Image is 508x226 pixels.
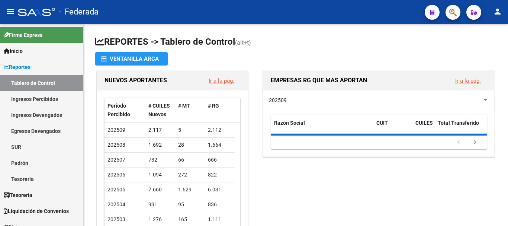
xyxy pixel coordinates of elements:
span: 202505 [107,187,125,192]
span: Firma Express [4,31,42,39]
span: CUIT [376,120,388,126]
div: 7.660 [148,185,172,194]
datatable-header-cell: CUIT [373,115,412,140]
div: 1.094 [148,171,172,179]
button: Ventanilla ARCA [95,52,168,66]
div: 95 [178,200,202,209]
span: (alt+t) [235,39,251,46]
div: 732 [148,156,172,164]
span: EMPRESAS RG QUE MAS APORTAN [271,77,367,84]
span: Tesorería [4,191,32,199]
span: Liquidación de Convenios [4,207,69,215]
mat-icon: menu [6,7,15,16]
iframe: Intercom live chat [483,201,501,219]
span: Reportes [4,63,30,71]
div: 2.112 [208,126,232,134]
div: 666 [208,156,232,164]
a: Ir a la pág. [455,77,481,84]
span: Total Transferido [438,120,479,126]
span: 202509 [107,127,125,133]
span: 202506 [107,172,125,178]
div: 1.111 [208,215,232,224]
datatable-header-cell: # CUILES Nuevos [145,98,175,122]
button: Ir a la pág. [203,74,240,87]
datatable-header-cell: Razón Social [271,115,373,140]
a: go to next page [468,139,482,147]
span: 202504 [107,201,125,207]
span: NUEVOS APORTANTES [105,77,167,84]
mat-icon: person [493,7,502,16]
span: 202503 [107,216,125,222]
div: 1.664 [208,141,232,149]
div: 272 [178,171,202,179]
datatable-header-cell: CUILES [412,115,435,140]
div: 1.276 [148,215,172,224]
datatable-header-cell: # RG [205,98,235,122]
div: 66 [178,156,202,164]
span: Período Percibido [107,103,130,117]
div: 5 [178,126,202,134]
h1: REPORTES -> Tablero de Control [95,36,496,49]
a: Ir a la pág. [209,77,234,84]
div: 6.031 [208,185,232,194]
div: Ventanilla ARCA [101,52,162,66]
div: 28 [178,141,202,149]
div: 822 [208,171,232,179]
button: Ir a la pág. [449,74,487,87]
span: 202509 [269,97,287,103]
span: - Federada [59,4,99,20]
div: 1.629 [178,185,202,194]
span: # MT [178,103,190,109]
div: 931 [148,200,172,209]
div: 165 [178,215,202,224]
div: 836 [208,200,232,209]
a: go to previous page [451,139,466,147]
div: 1.692 [148,141,172,149]
span: Razón Social [274,120,305,126]
span: # CUILES Nuevos [148,103,170,117]
datatable-header-cell: # MT [175,98,205,122]
datatable-header-cell: Total Transferido [435,115,487,140]
div: 2.117 [148,126,172,134]
datatable-header-cell: Período Percibido [105,98,145,122]
span: Inicio [4,47,23,55]
span: 202508 [107,142,125,148]
span: # RG [208,103,219,109]
span: 202507 [107,157,125,163]
span: CUILES [415,120,433,126]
